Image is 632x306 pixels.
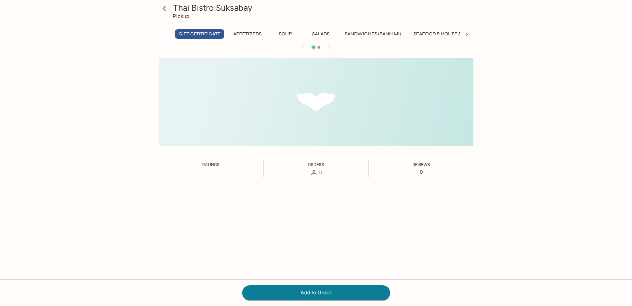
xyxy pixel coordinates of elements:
span: Reviews [412,162,430,167]
button: Soup [271,29,301,39]
button: Salads [306,29,336,39]
button: Appetizers [230,29,265,39]
span: 0 [319,169,322,176]
button: Gift Certificate [175,29,224,39]
span: Orders [308,162,324,167]
h3: Thai Bistro Suksabay [173,3,471,13]
p: - [202,169,220,175]
p: Pickup [173,13,189,19]
span: Ratings [202,162,220,167]
button: Add to Order [242,285,390,300]
button: Sandwiches (Banh Mi) [341,29,404,39]
p: 0 [412,169,430,175]
button: Seafood & House Specials [410,29,484,39]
